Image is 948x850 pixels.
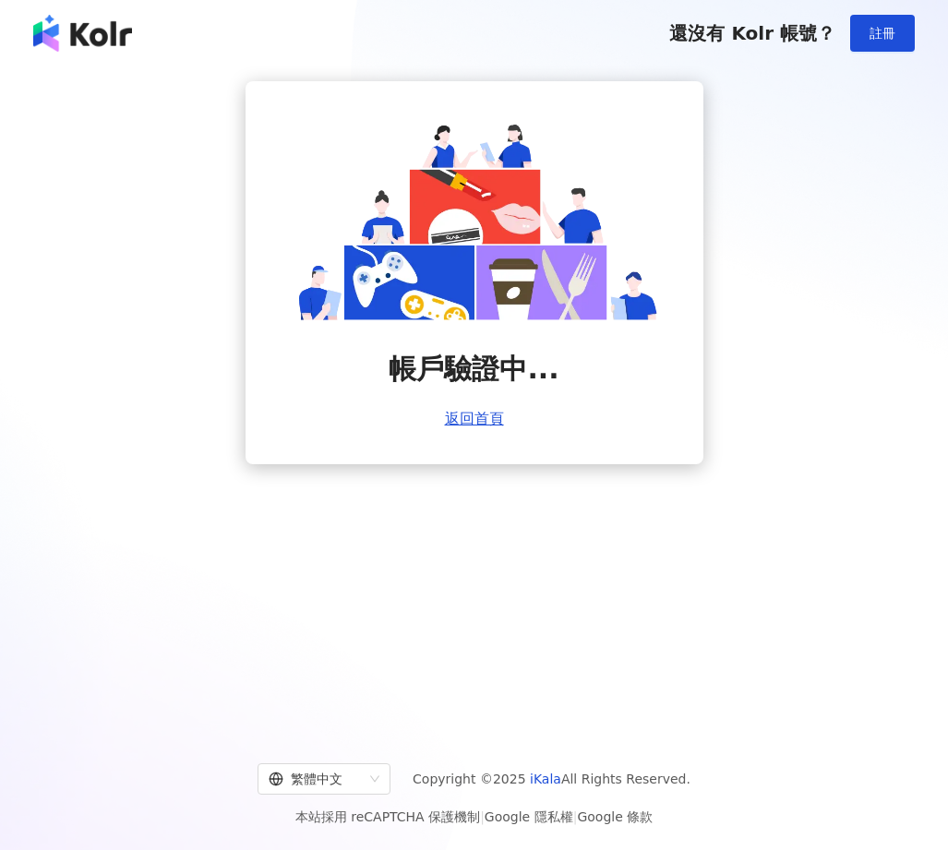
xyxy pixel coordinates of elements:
[485,809,573,824] a: Google 隱私權
[870,26,895,41] span: 註冊
[389,350,558,389] span: 帳戶驗證中...
[530,772,561,786] a: iKala
[669,22,835,44] span: 還沒有 Kolr 帳號？
[295,806,653,828] span: 本站採用 reCAPTCHA 保護機制
[480,809,485,824] span: |
[290,118,659,320] img: account is verifying
[573,809,578,824] span: |
[850,15,915,52] button: 註冊
[33,15,132,52] img: logo
[577,809,653,824] a: Google 條款
[413,768,690,790] span: Copyright © 2025 All Rights Reserved.
[445,411,504,427] a: 返回首頁
[269,764,363,794] div: 繁體中文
